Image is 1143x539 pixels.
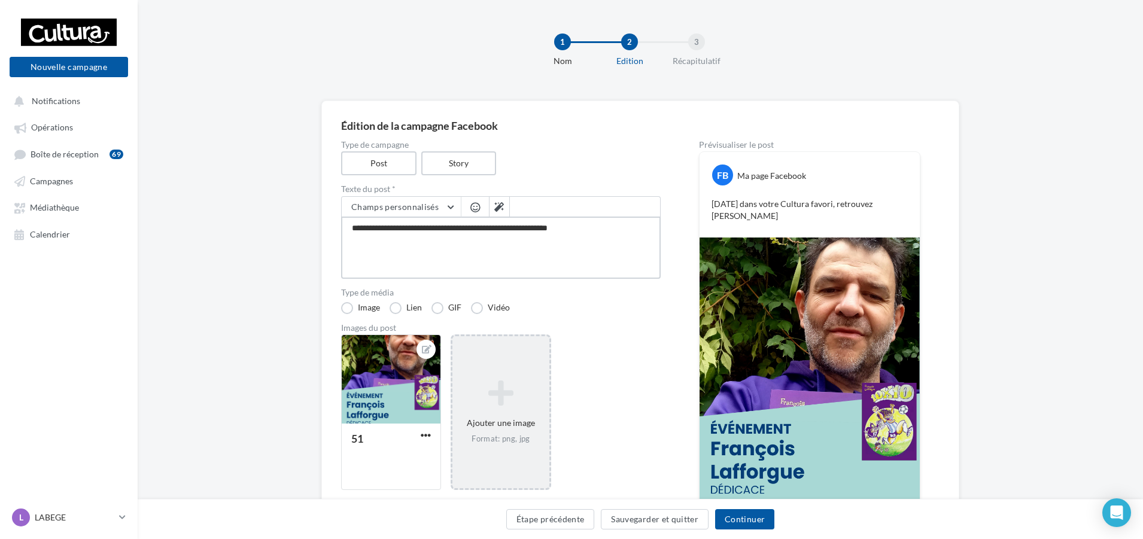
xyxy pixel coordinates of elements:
span: Champs personnalisés [351,202,439,212]
a: Boîte de réception69 [7,143,130,165]
p: LABEGE [35,511,114,523]
span: Notifications [32,96,80,106]
p: [DATE] dans votre Cultura favori, retrouvez [PERSON_NAME] [712,198,908,222]
button: Notifications [7,90,126,111]
button: Étape précédente [506,509,595,529]
a: Médiathèque [7,196,130,218]
div: Edition [591,55,668,67]
label: Texte du post * [341,185,661,193]
label: Vidéo [471,302,510,314]
span: Boîte de réception [31,149,99,159]
span: L [19,511,23,523]
div: Récapitulatif [658,55,735,67]
label: Type de campagne [341,141,661,149]
button: Champs personnalisés [342,197,461,217]
div: 51 [351,432,363,445]
div: Nom [524,55,601,67]
label: Post [341,151,417,175]
span: Campagnes [30,176,73,186]
a: Opérations [7,116,130,138]
button: Nouvelle campagne [10,57,128,77]
span: Calendrier [30,229,70,239]
button: Continuer [715,509,774,529]
div: Open Intercom Messenger [1102,498,1131,527]
button: Sauvegarder et quitter [601,509,709,529]
div: 69 [110,150,123,159]
div: Ma page Facebook [737,170,806,182]
div: Images du post [341,324,661,332]
a: Calendrier [7,223,130,245]
label: GIF [431,302,461,314]
div: 3 [688,34,705,50]
label: Lien [390,302,422,314]
span: Opérations [31,123,73,133]
label: Image [341,302,380,314]
div: 2 [621,34,638,50]
span: Médiathèque [30,203,79,213]
a: L LABEGE [10,506,128,529]
div: FB [712,165,733,185]
div: Prévisualiser le post [699,141,920,149]
div: 1 [554,34,571,50]
label: Type de média [341,288,661,297]
div: Édition de la campagne Facebook [341,120,940,131]
a: Campagnes [7,170,130,191]
label: Story [421,151,497,175]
